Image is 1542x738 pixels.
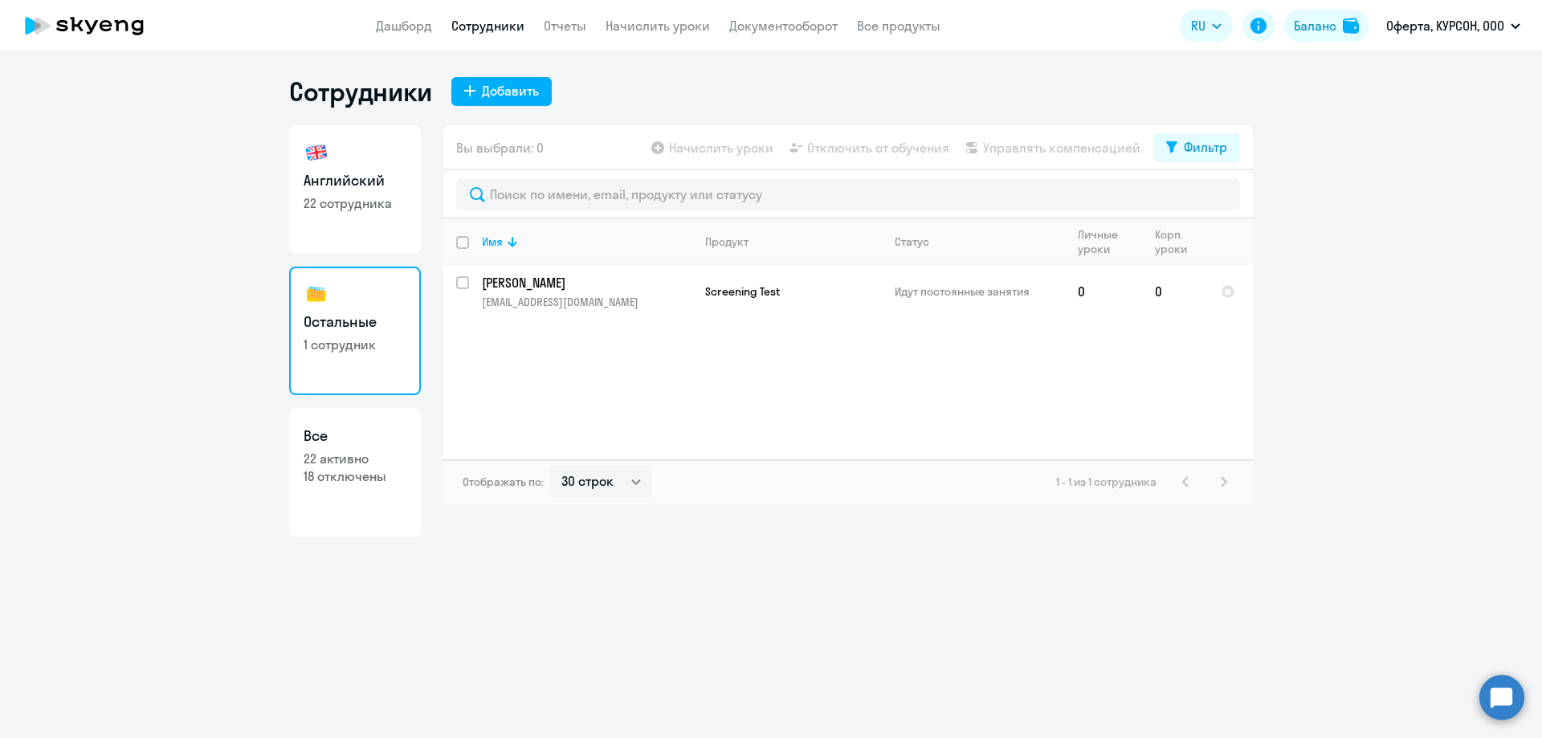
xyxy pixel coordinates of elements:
[289,125,421,254] a: Английский22 сотрудника
[1056,475,1156,489] span: 1 - 1 из 1 сотрудника
[304,140,329,165] img: english
[304,336,406,353] p: 1 сотрудник
[289,408,421,536] a: Все22 активно18 отключены
[1155,227,1196,256] div: Корп. уроки
[1386,16,1504,35] p: Оферта, КУРСОН, ООО
[606,18,710,34] a: Начислить уроки
[1343,18,1359,34] img: balance
[1180,10,1233,42] button: RU
[895,284,1064,299] p: Идут постоянные занятия
[482,234,691,249] div: Имя
[705,284,780,299] span: Screening Test
[304,281,329,307] img: others
[304,467,406,485] p: 18 отключены
[482,274,691,292] p: [PERSON_NAME]
[705,234,881,249] div: Продукт
[857,18,940,34] a: Все продукты
[456,138,544,157] span: Вы выбрали: 0
[1065,265,1142,318] td: 0
[304,312,406,332] h3: Остальные
[1191,16,1205,35] span: RU
[451,18,524,34] a: Сотрудники
[1378,6,1528,45] button: Оферта, КУРСОН, ООО
[544,18,586,34] a: Отчеты
[482,81,539,100] div: Добавить
[463,475,544,489] span: Отображать по:
[895,234,1064,249] div: Статус
[895,234,929,249] div: Статус
[1184,137,1227,157] div: Фильтр
[1078,227,1130,256] div: Личные уроки
[1294,16,1336,35] div: Баланс
[451,77,552,106] button: Добавить
[304,170,406,191] h3: Английский
[304,194,406,212] p: 22 сотрудника
[1153,133,1240,162] button: Фильтр
[1142,265,1208,318] td: 0
[289,267,421,395] a: Остальные1 сотрудник
[705,234,749,249] div: Продукт
[482,234,503,249] div: Имя
[289,75,432,108] h1: Сотрудники
[304,450,406,467] p: 22 активно
[482,295,691,309] p: [EMAIL_ADDRESS][DOMAIN_NAME]
[304,426,406,446] h3: Все
[1155,227,1207,256] div: Корп. уроки
[729,18,838,34] a: Документооборот
[1078,227,1141,256] div: Личные уроки
[482,274,691,309] a: [PERSON_NAME][EMAIL_ADDRESS][DOMAIN_NAME]
[456,178,1240,210] input: Поиск по имени, email, продукту или статусу
[376,18,432,34] a: Дашборд
[1284,10,1369,42] button: Балансbalance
